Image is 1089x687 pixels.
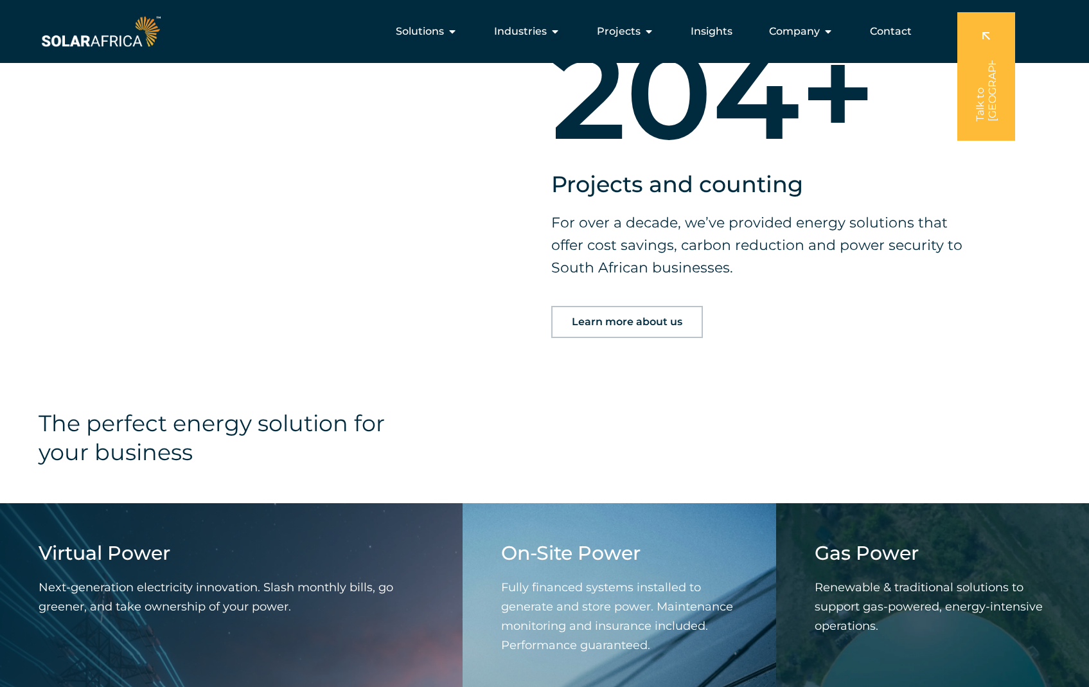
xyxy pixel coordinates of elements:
[551,306,703,338] a: Learn more about us
[163,19,922,44] div: Menu Toggle
[800,28,962,157] span: +
[691,24,732,39] a: Insights
[396,24,444,39] span: Solutions
[39,409,435,467] h4: The perfect energy solution for your business
[39,542,424,565] h4: Virtual Power
[815,580,1043,633] span: Renewable & traditional solutions to support gas-powered, energy-intensive operations.
[572,317,682,327] span: Learn more about us
[551,211,962,279] p: For over a decade, we’ve provided energy solutions that offer cost savings, carbon reduction and ...
[551,28,800,157] span: 204
[769,24,820,39] span: Company
[501,542,737,565] h4: On-Site Power
[163,19,922,44] nav: Menu
[597,24,641,39] span: Projects
[494,24,547,39] span: Industries
[501,580,733,652] span: Fully financed systems installed to generate and store power. Maintenance monitoring and insuranc...
[870,24,912,39] a: Contact
[551,170,962,199] h3: Projects and counting
[39,580,393,614] span: Next-generation electricity innovation. Slash monthly bills, go greener, and take ownership of yo...
[815,542,1050,565] h4: Gas Power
